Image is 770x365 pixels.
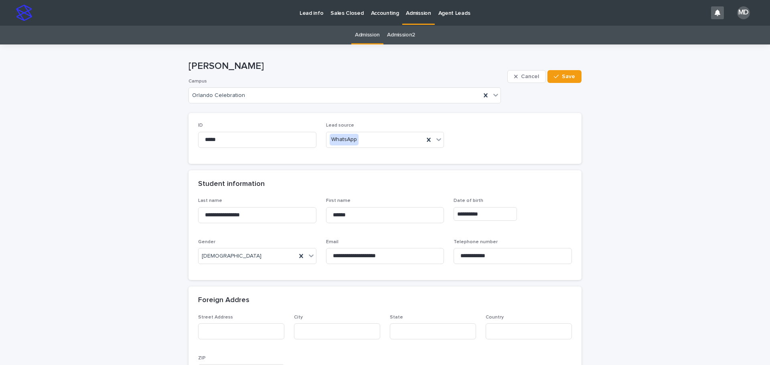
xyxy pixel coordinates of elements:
span: ID [198,123,203,128]
span: Street Address [198,315,233,320]
span: City [294,315,303,320]
div: WhatsApp [330,134,359,145]
span: Cancel [521,74,539,79]
button: Cancel [507,70,546,83]
div: MD [737,6,750,19]
span: Save [562,74,575,79]
span: Last name [198,198,222,203]
p: [PERSON_NAME] [188,60,504,72]
span: Campus [188,79,207,84]
span: Email [326,240,338,244]
span: Lead source [326,123,354,128]
span: Telephone number [454,240,498,244]
a: Admission [355,26,380,44]
a: Admission2 [387,26,415,44]
h2: Student information [198,180,265,189]
span: Country [486,315,504,320]
span: Orlando Celebration [192,92,245,99]
img: stacker-logo-s-only.png [16,5,32,21]
button: Save [547,70,582,83]
span: Gender [198,240,215,244]
h2: Foreign Addres [198,296,249,305]
span: ZIP [198,356,206,361]
span: First name [326,198,351,203]
span: State [390,315,403,320]
span: [DEMOGRAPHIC_DATA] [202,252,261,260]
span: Date of birth [454,198,483,203]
